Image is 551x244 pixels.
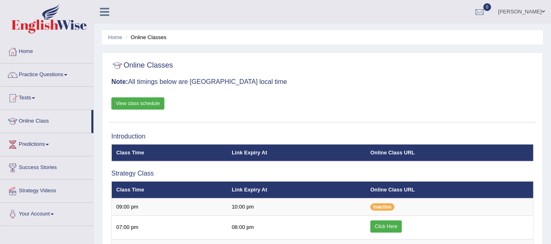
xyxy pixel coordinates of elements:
a: Click Here [370,220,402,233]
a: Practice Questions [0,64,93,84]
th: Link Expiry At [227,181,366,198]
td: 08:00 pm [227,215,366,239]
span: Inactive [370,203,394,211]
th: Class Time [112,144,228,161]
h2: Online Classes [111,59,173,72]
a: Tests [0,87,93,107]
th: Link Expiry At [227,144,366,161]
a: Strategy Videos [0,180,93,200]
a: Home [0,40,93,61]
a: Predictions [0,133,93,154]
a: Your Account [0,203,93,223]
a: Home [108,34,122,40]
h3: Strategy Class [111,170,533,177]
th: Online Class URL [366,181,533,198]
a: Online Class [0,110,91,130]
th: Online Class URL [366,144,533,161]
h3: Introduction [111,133,533,140]
b: Note: [111,78,128,85]
a: Success Stories [0,156,93,177]
td: 09:00 pm [112,198,228,215]
li: Online Classes [124,33,166,41]
td: 07:00 pm [112,215,228,239]
td: 10:00 pm [227,198,366,215]
h3: All timings below are [GEOGRAPHIC_DATA] local time [111,78,533,86]
span: 0 [483,3,491,11]
th: Class Time [112,181,228,198]
a: View class schedule [111,97,164,110]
